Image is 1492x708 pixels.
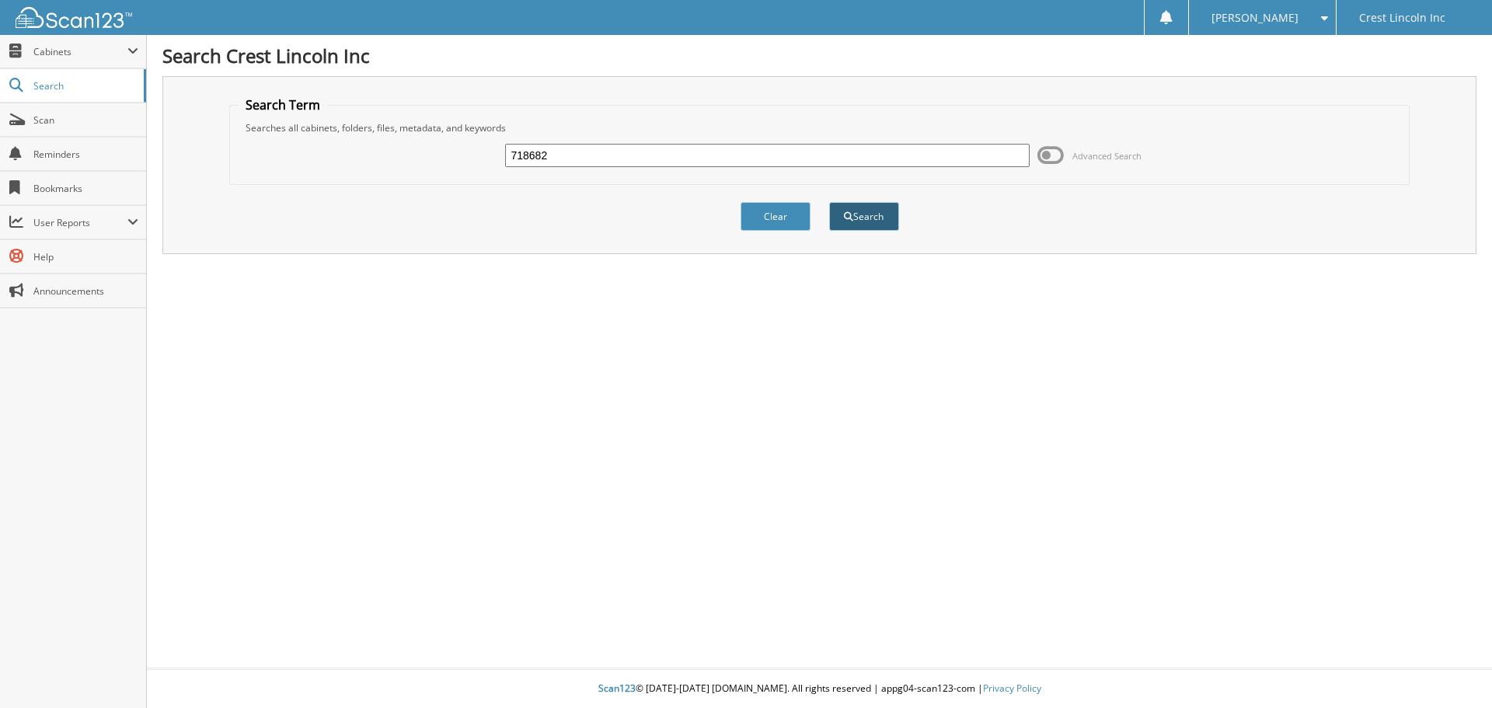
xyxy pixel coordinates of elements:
[983,682,1041,695] a: Privacy Policy
[238,96,328,113] legend: Search Term
[598,682,636,695] span: Scan123
[147,670,1492,708] div: © [DATE]-[DATE] [DOMAIN_NAME]. All rights reserved | appg04-scan123-com |
[33,250,138,263] span: Help
[33,79,136,92] span: Search
[1072,150,1142,162] span: Advanced Search
[829,202,899,231] button: Search
[33,113,138,127] span: Scan
[33,182,138,195] span: Bookmarks
[1359,13,1445,23] span: Crest Lincoln Inc
[1211,13,1299,23] span: [PERSON_NAME]
[16,7,132,28] img: scan123-logo-white.svg
[741,202,810,231] button: Clear
[238,121,1402,134] div: Searches all cabinets, folders, files, metadata, and keywords
[33,148,138,161] span: Reminders
[33,284,138,298] span: Announcements
[33,216,127,229] span: User Reports
[33,45,127,58] span: Cabinets
[162,43,1476,68] h1: Search Crest Lincoln Inc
